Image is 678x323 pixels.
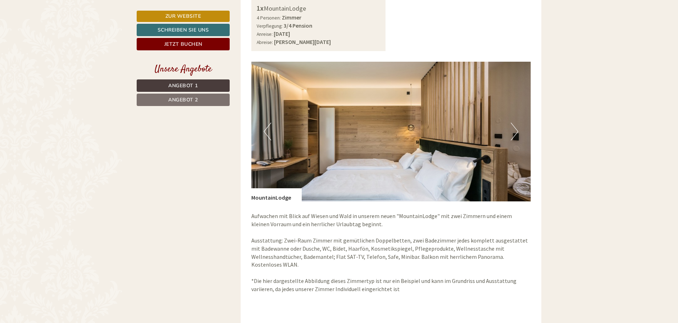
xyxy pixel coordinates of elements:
div: MountainLodge [251,188,302,202]
span: Angebot 2 [168,96,198,103]
div: [GEOGRAPHIC_DATA] [11,21,109,26]
b: [PERSON_NAME][DATE] [274,38,331,45]
span: Angebot 1 [168,82,198,89]
button: Previous [264,123,271,140]
small: 16:05 [11,34,109,39]
p: Aufwachen mit Blick auf Wiesen und Wald in unserem neuen "MountainLodge" mit zwei Zimmern und ein... [251,212,531,293]
b: Zimmer [282,14,301,21]
small: Verpflegung: [257,23,283,29]
div: MountainLodge [257,3,381,13]
a: Zur Website [137,11,230,22]
div: Guten Tag, wie können wir Ihnen helfen? [5,19,113,41]
div: Unsere Angebote [137,63,230,76]
a: Jetzt buchen [137,38,230,50]
small: Anreise: [257,31,273,37]
b: [DATE] [274,30,290,37]
small: 4 Personen: [257,15,281,21]
a: Schreiben Sie uns [137,24,230,36]
div: [DATE] [127,5,153,17]
button: Senden [237,187,280,199]
button: Next [511,123,518,140]
b: 3/4 Pension [284,22,312,29]
img: image [251,62,531,201]
b: 1x [257,4,264,12]
small: Abreise: [257,39,273,45]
